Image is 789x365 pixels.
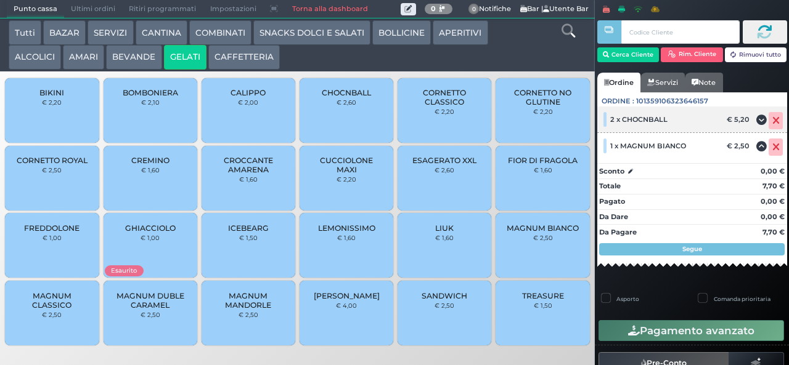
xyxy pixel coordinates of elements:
[231,88,266,97] span: CALIPPO
[435,108,454,115] small: € 2,20
[761,212,785,221] strong: 0,00 €
[599,228,637,236] strong: Da Pagare
[136,20,187,45] button: CANTINA
[228,223,269,233] span: ICEBEARG
[682,245,702,253] strong: Segue
[318,223,375,233] span: LEMONISSIMO
[212,291,285,310] span: MAGNUM MANDORLE
[621,20,739,44] input: Codice Cliente
[336,302,357,309] small: € 4,00
[412,156,476,165] span: ESAGERATO XXL
[141,166,160,174] small: € 1,60
[640,73,685,92] a: Servizi
[17,156,88,165] span: CORNETTO ROYAL
[253,20,370,45] button: SNACKS DOLCI E SALATI
[661,47,723,62] button: Rim. Cliente
[310,156,383,174] span: CUCCIOLONE MAXI
[212,156,285,174] span: CROCCANTE AMARENA
[408,88,481,106] span: CORNETTO CLASSICO
[610,142,686,150] span: 1 x MAGNUM BIANCO
[239,175,258,183] small: € 1,60
[599,166,624,177] strong: Sconto
[322,88,371,97] span: CHOCNBALL
[239,311,258,318] small: € 2,50
[141,98,160,106] small: € 2,10
[725,47,787,62] button: Rimuovi tutto
[164,45,206,70] button: GELATI
[599,197,625,206] strong: Pagato
[599,212,628,221] strong: Da Dare
[131,156,170,165] span: CREMINO
[597,47,660,62] button: Cerca Cliente
[15,291,89,310] span: MAGNUM CLASSICO
[725,142,756,150] div: € 2,50
[597,73,640,92] a: Ordine
[533,108,553,115] small: € 2,20
[122,1,203,18] span: Ritiri programmati
[125,223,176,233] span: GHIACCIOLO
[422,291,467,300] span: SANDWICH
[599,320,784,341] button: Pagamento avanzato
[9,20,41,45] button: Tutti
[43,234,62,241] small: € 1,00
[43,20,86,45] button: BAZAR
[616,295,639,303] label: Asporto
[314,291,380,300] span: [PERSON_NAME]
[599,182,621,190] strong: Totale
[435,234,454,241] small: € 1,60
[762,228,785,236] strong: 7,70 €
[337,175,356,183] small: € 2,20
[42,311,62,318] small: € 2,50
[372,20,431,45] button: BOLLICINE
[337,98,356,106] small: € 2,60
[761,197,785,206] strong: 0,00 €
[64,1,122,18] span: Ultimi ordini
[39,88,64,97] span: BIKINI
[105,265,143,276] span: Esaurito
[533,234,553,241] small: € 2,50
[433,20,488,45] button: APERITIVI
[685,73,722,92] a: Note
[239,234,258,241] small: € 1,50
[88,20,133,45] button: SERVIZI
[636,96,708,106] span: 101359106323646157
[9,45,61,70] button: ALCOLICI
[238,98,258,106] small: € 2,00
[435,223,454,233] span: LIUK
[431,4,436,13] b: 0
[106,45,161,70] button: BEVANDE
[725,115,756,124] div: € 5,20
[714,295,771,303] label: Comanda prioritaria
[435,166,454,174] small: € 2,60
[63,45,104,70] button: AMARI
[189,20,251,45] button: COMBINATI
[522,291,564,300] span: TREASURE
[24,223,80,233] span: FREDDOLONE
[337,234,356,241] small: € 1,60
[534,166,552,174] small: € 1,60
[508,156,578,165] span: FIOR DI FRAGOLA
[203,1,263,18] span: Impostazioni
[141,234,160,241] small: € 1,00
[141,311,160,318] small: € 2,50
[610,115,668,124] span: 2 x CHOCNBALL
[506,88,579,106] span: CORNETTO NO GLUTINE
[208,45,280,70] button: CAFFETTERIA
[507,223,579,233] span: MAGNUM BIANCO
[761,167,785,175] strong: 0,00 €
[762,182,785,190] strong: 7,70 €
[602,96,634,106] span: Ordine :
[42,98,62,106] small: € 2,20
[113,291,187,310] span: MAGNUM DUBLE CARAMEL
[7,1,64,18] span: Punto cassa
[123,88,178,97] span: BOMBONIERA
[468,4,480,15] span: 0
[42,166,62,174] small: € 2,50
[285,1,374,18] a: Torna alla dashboard
[534,302,552,309] small: € 1,50
[435,302,454,309] small: € 2,50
